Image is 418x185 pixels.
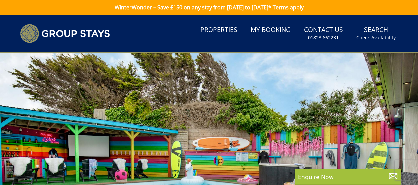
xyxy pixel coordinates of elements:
a: Properties [198,23,240,38]
small: 01823 662231 [308,34,339,41]
a: My Booking [248,23,293,38]
small: Check Availability [356,34,396,41]
a: SearchCheck Availability [354,23,398,44]
p: Enquire Now [298,172,398,181]
a: Contact Us01823 662231 [301,23,346,44]
img: Group Stays [20,24,110,43]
